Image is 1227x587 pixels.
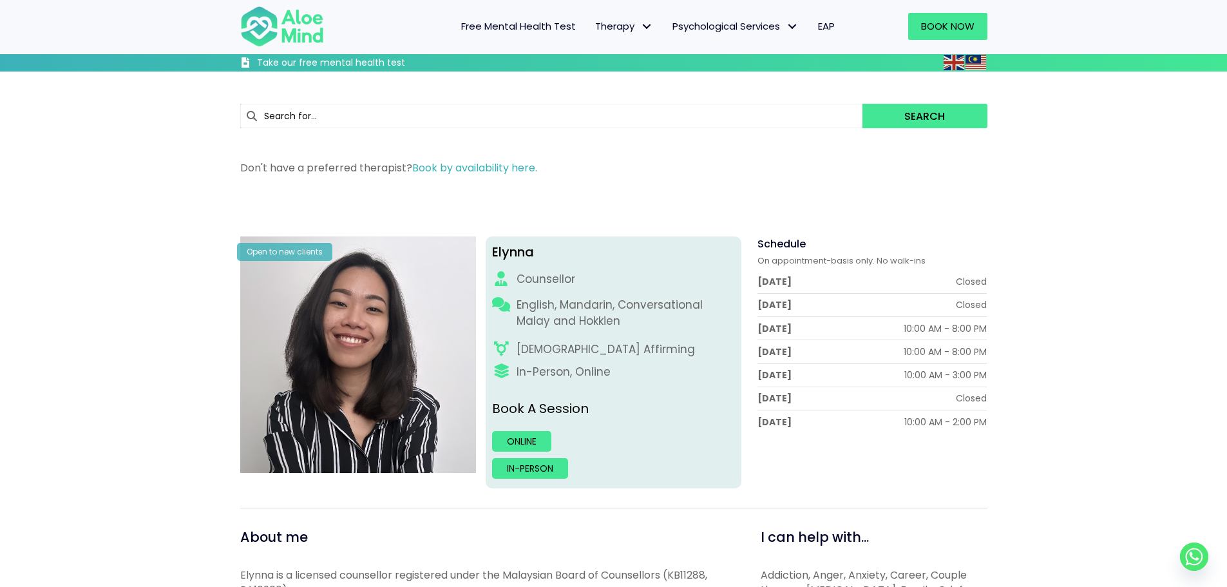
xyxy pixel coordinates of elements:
span: On appointment-basis only. No walk-ins [757,255,926,267]
div: [DEMOGRAPHIC_DATA] Affirming [517,342,695,358]
p: English, Mandarin, Conversational Malay and Hokkien [517,297,734,329]
a: Free Mental Health Test [452,13,585,40]
div: [DATE] [757,298,792,311]
div: Closed [956,275,987,288]
div: 10:00 AM - 8:00 PM [904,345,987,358]
a: Take our free mental health test [240,57,474,72]
span: I can help with... [761,528,869,546]
div: [DATE] [757,322,792,335]
div: [DATE] [757,392,792,405]
a: In-person [492,458,568,479]
a: Book by availability here. [412,160,537,175]
span: Psychological Services: submenu [783,17,802,36]
img: Aloe mind Logo [240,5,324,48]
input: Search for... [240,104,863,128]
div: In-Person, Online [517,364,611,380]
div: Counsellor [517,271,575,287]
a: Online [492,431,551,452]
span: Schedule [757,236,806,251]
span: Psychological Services [672,19,799,33]
div: [DATE] [757,416,792,428]
div: 10:00 AM - 3:00 PM [904,369,987,381]
div: 10:00 AM - 8:00 PM [904,322,987,335]
a: EAP [808,13,844,40]
img: en [944,55,964,70]
span: Therapy: submenu [638,17,656,36]
span: About me [240,528,308,546]
p: Don't have a preferred therapist? [240,160,987,175]
a: Malay [965,55,987,70]
img: ms [965,55,986,70]
h3: Take our free mental health test [257,57,474,70]
div: Closed [956,298,987,311]
p: Book A Session [492,399,735,418]
div: Closed [956,392,987,405]
span: EAP [818,19,835,33]
nav: Menu [341,13,844,40]
img: Elynna Counsellor [240,236,477,473]
span: Therapy [595,19,653,33]
div: [DATE] [757,345,792,358]
a: Whatsapp [1180,543,1208,571]
div: [DATE] [757,369,792,381]
div: 10:00 AM - 2:00 PM [904,416,987,428]
div: [DATE] [757,275,792,288]
span: Book Now [921,19,975,33]
div: Open to new clients [237,243,332,260]
a: TherapyTherapy: submenu [585,13,663,40]
span: Free Mental Health Test [461,19,576,33]
a: English [944,55,965,70]
button: Search [862,104,987,128]
a: Psychological ServicesPsychological Services: submenu [663,13,808,40]
div: Elynna [492,243,735,262]
a: Book Now [908,13,987,40]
